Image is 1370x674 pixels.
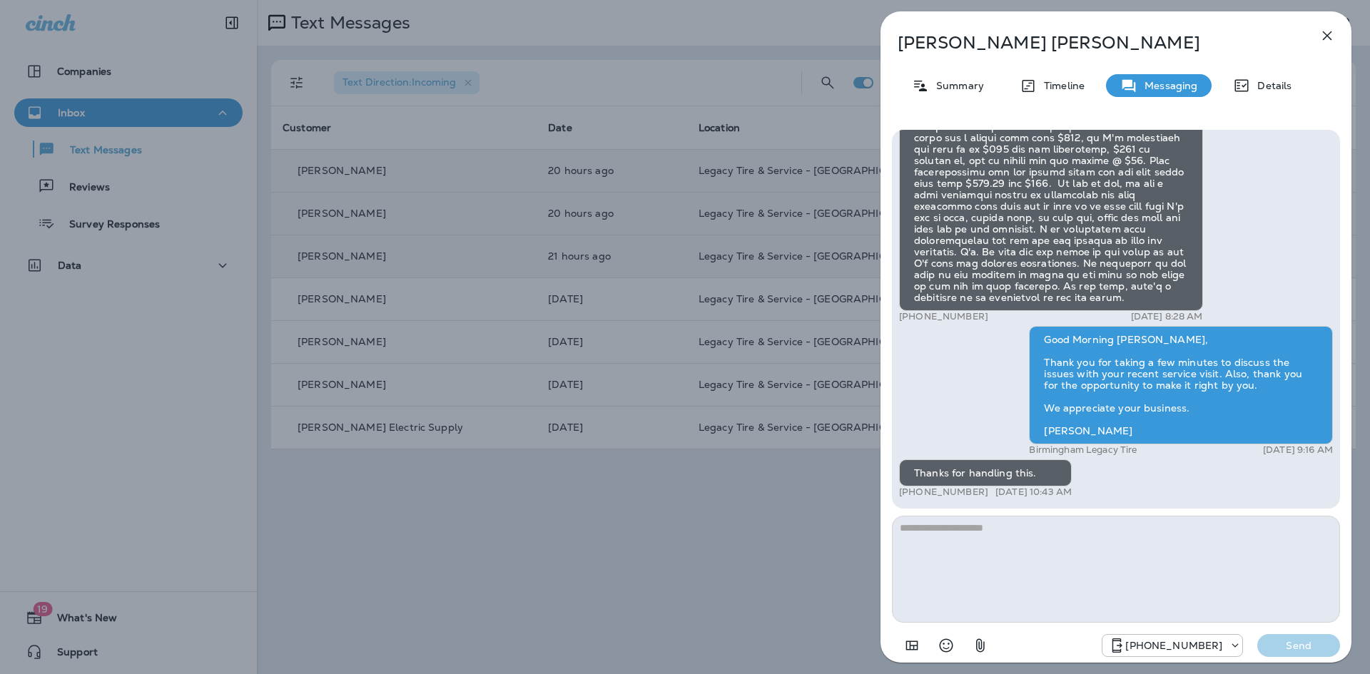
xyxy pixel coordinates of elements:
div: Thanks for handling this. [899,459,1072,486]
p: [PHONE_NUMBER] [899,486,988,498]
div: Good Morning [PERSON_NAME], Thank you for taking a few minutes to discuss the issues with your re... [1029,326,1333,444]
p: Timeline [1037,80,1085,91]
p: [DATE] 10:43 AM [995,486,1072,498]
p: Birmingham Legacy Tire [1029,444,1137,456]
p: [PERSON_NAME] [PERSON_NAME] [898,33,1287,53]
p: Details [1250,80,1292,91]
p: [PHONE_NUMBER] [899,311,988,322]
div: +1 (205) 606-2088 [1102,637,1242,654]
p: Messaging [1137,80,1197,91]
button: Add in a premade template [898,631,926,660]
p: [DATE] 8:28 AM [1131,311,1203,322]
button: Select an emoji [932,631,960,660]
p: Summary [929,80,984,91]
p: [PHONE_NUMBER] [1125,640,1222,651]
p: [DATE] 9:16 AM [1263,444,1333,456]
